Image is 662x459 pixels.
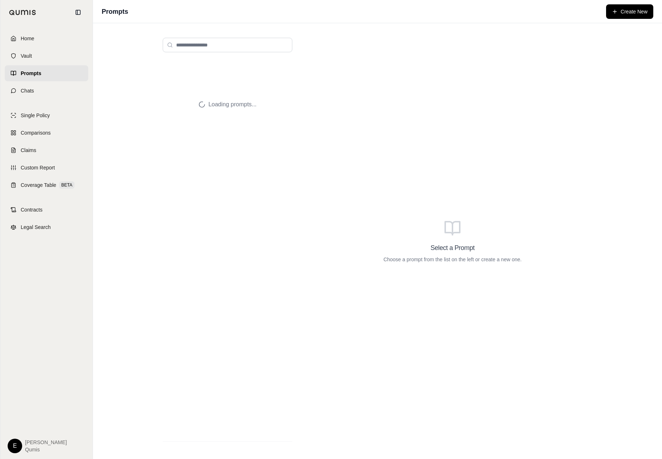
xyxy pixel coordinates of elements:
a: Legal Search [5,219,88,235]
a: Custom Report [5,160,88,176]
span: BETA [59,181,74,189]
a: Claims [5,142,88,158]
button: Collapse sidebar [72,7,84,18]
span: Qumis [25,446,67,453]
a: Home [5,30,88,46]
span: [PERSON_NAME] [25,439,67,446]
span: Custom Report [21,164,55,171]
span: Claims [21,147,36,154]
a: Coverage TableBETA [5,177,88,193]
span: Single Policy [21,112,50,119]
span: Chats [21,87,34,94]
button: Create New [606,4,653,19]
a: Contracts [5,202,88,218]
p: Choose a prompt from the list on the left or create a new one. [383,256,522,263]
img: Qumis Logo [9,10,36,15]
h1: Prompts [102,7,128,17]
span: Coverage Table [21,181,56,189]
span: Legal Search [21,224,51,231]
a: Vault [5,48,88,64]
a: Single Policy [5,107,88,123]
div: Loading prompts... [163,58,292,151]
a: Comparisons [5,125,88,141]
span: Contracts [21,206,42,213]
a: Prompts [5,65,88,81]
span: Vault [21,52,32,60]
span: Home [21,35,34,42]
span: Prompts [21,70,41,77]
h3: Select a Prompt [431,243,475,253]
div: E [8,439,22,453]
span: Comparisons [21,129,50,136]
a: Chats [5,83,88,99]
